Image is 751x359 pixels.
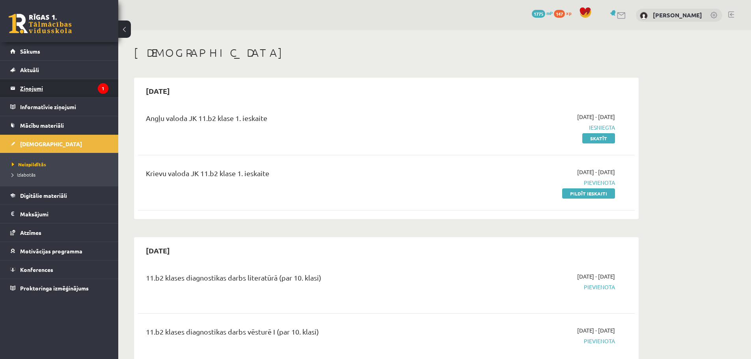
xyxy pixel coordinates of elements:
[9,14,72,33] a: Rīgas 1. Tālmācības vidusskola
[12,161,46,167] span: Neizpildītās
[20,247,82,255] span: Motivācijas programma
[10,223,108,242] a: Atzīmes
[138,241,178,260] h2: [DATE]
[146,326,455,341] div: 11.b2 klases diagnostikas darbs vēsturē I (par 10. klasi)
[20,122,64,129] span: Mācību materiāli
[532,10,553,16] a: 1775 mP
[466,283,615,291] span: Pievienota
[146,113,455,127] div: Angļu valoda JK 11.b2 klase 1. ieskaite
[466,179,615,187] span: Pievienota
[134,46,639,60] h1: [DEMOGRAPHIC_DATA]
[562,188,615,199] a: Pildīt ieskaiti
[10,279,108,297] a: Proktoringa izmēģinājums
[532,10,545,18] span: 1775
[20,192,67,199] span: Digitālie materiāli
[554,10,575,16] a: 147 xp
[577,272,615,281] span: [DATE] - [DATE]
[640,12,648,20] img: Ieva Marija Krepa
[20,140,82,147] span: [DEMOGRAPHIC_DATA]
[20,285,89,292] span: Proktoringa izmēģinājums
[554,10,565,18] span: 147
[138,82,178,100] h2: [DATE]
[577,326,615,335] span: [DATE] - [DATE]
[12,171,110,178] a: Izlabotās
[10,98,108,116] a: Informatīvie ziņojumi
[20,205,108,223] legend: Maksājumi
[653,11,702,19] a: [PERSON_NAME]
[146,168,455,182] div: Krievu valoda JK 11.b2 klase 1. ieskaite
[20,98,108,116] legend: Informatīvie ziņojumi
[10,116,108,134] a: Mācību materiāli
[10,242,108,260] a: Motivācijas programma
[10,42,108,60] a: Sākums
[566,10,571,16] span: xp
[466,337,615,345] span: Pievienota
[577,113,615,121] span: [DATE] - [DATE]
[10,135,108,153] a: [DEMOGRAPHIC_DATA]
[10,260,108,279] a: Konferences
[12,161,110,168] a: Neizpildītās
[146,272,455,287] div: 11.b2 klases diagnostikas darbs literatūrā (par 10. klasi)
[98,83,108,94] i: 1
[12,171,35,178] span: Izlabotās
[10,186,108,205] a: Digitālie materiāli
[10,61,108,79] a: Aktuāli
[546,10,553,16] span: mP
[466,123,615,132] span: Iesniegta
[20,48,40,55] span: Sākums
[582,133,615,143] a: Skatīt
[20,266,53,273] span: Konferences
[577,168,615,176] span: [DATE] - [DATE]
[20,229,41,236] span: Atzīmes
[20,66,39,73] span: Aktuāli
[20,79,108,97] legend: Ziņojumi
[10,79,108,97] a: Ziņojumi1
[10,205,108,223] a: Maksājumi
